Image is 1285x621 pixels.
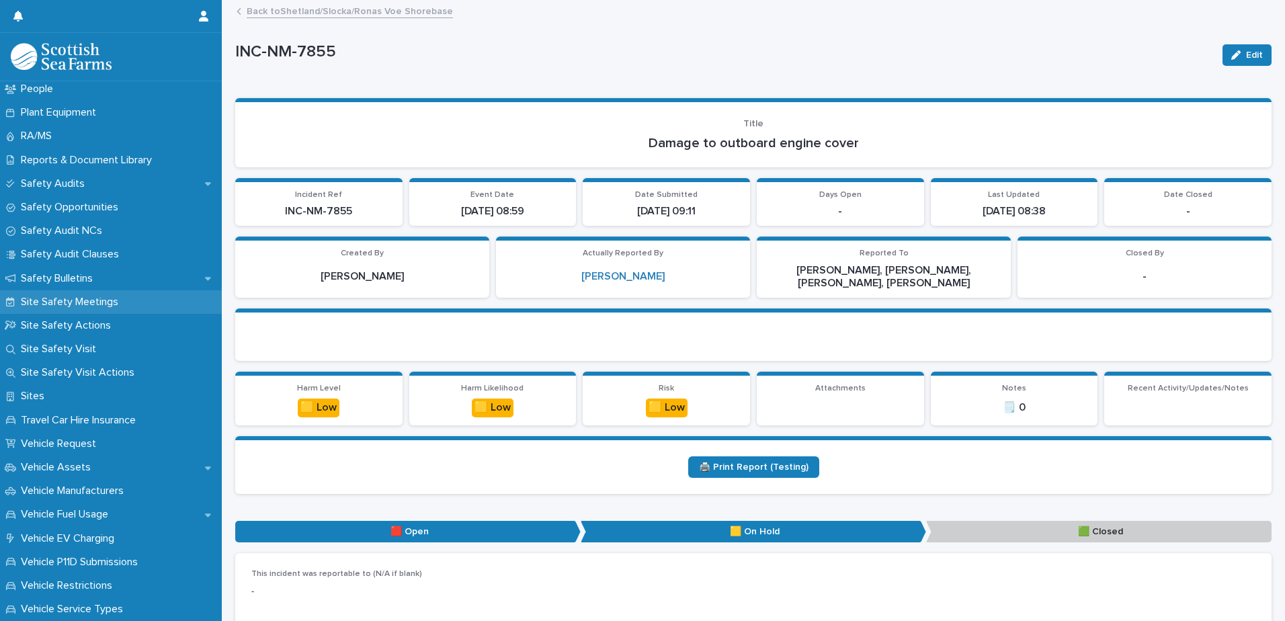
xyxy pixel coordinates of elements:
[11,43,112,70] img: bPIBxiqnSb2ggTQWdOVV
[15,130,63,142] p: RA/MS
[646,399,688,417] div: 🟨 Low
[581,270,665,283] a: [PERSON_NAME]
[15,296,129,308] p: Site Safety Meetings
[1222,44,1272,66] button: Edit
[15,438,107,450] p: Vehicle Request
[247,3,453,18] a: Back toShetland/Slocka/Ronas Voe Shorebase
[926,521,1272,543] p: 🟩 Closed
[765,205,916,218] p: -
[860,249,909,257] span: Reported To
[815,384,866,392] span: Attachments
[15,366,145,379] p: Site Safety Visit Actions
[15,532,125,545] p: Vehicle EV Charging
[235,42,1212,62] p: INC-NM-7855
[251,570,422,578] span: This incident was reportable to (N/A if blank)
[15,177,95,190] p: Safety Audits
[1026,270,1263,283] p: -
[295,191,342,199] span: Incident Ref
[15,83,64,95] p: People
[251,585,575,599] p: -
[472,399,513,417] div: 🟨 Low
[341,249,384,257] span: Created By
[743,119,763,128] span: Title
[417,205,569,218] p: [DATE] 08:59
[1002,384,1026,392] span: Notes
[819,191,862,199] span: Days Open
[988,191,1040,199] span: Last Updated
[1128,384,1249,392] span: Recent Activity/Updates/Notes
[688,456,819,478] a: 🖨️ Print Report (Testing)
[15,248,130,261] p: Safety Audit Clauses
[699,462,809,472] span: 🖨️ Print Report (Testing)
[470,191,514,199] span: Event Date
[15,343,107,356] p: Site Safety Visit
[251,135,1255,151] p: Damage to outboard engine cover
[15,603,134,616] p: Vehicle Service Types
[939,205,1090,218] p: [DATE] 08:38
[15,154,163,167] p: Reports & Document Library
[1246,50,1263,60] span: Edit
[15,414,147,427] p: Travel Car Hire Insurance
[461,384,524,392] span: Harm Likelihood
[15,272,103,285] p: Safety Bulletins
[939,401,1090,414] p: 🗒️ 0
[1126,249,1164,257] span: Closed By
[581,521,926,543] p: 🟨 On Hold
[15,224,113,237] p: Safety Audit NCs
[15,485,134,497] p: Vehicle Manufacturers
[15,106,107,119] p: Plant Equipment
[15,508,119,521] p: Vehicle Fuel Usage
[15,556,149,569] p: Vehicle P11D Submissions
[15,201,129,214] p: Safety Opportunities
[243,270,481,283] p: [PERSON_NAME]
[1112,205,1263,218] p: -
[235,521,581,543] p: 🟥 Open
[15,579,123,592] p: Vehicle Restrictions
[15,319,122,332] p: Site Safety Actions
[15,390,55,403] p: Sites
[591,205,742,218] p: [DATE] 09:11
[298,399,339,417] div: 🟨 Low
[659,384,674,392] span: Risk
[15,461,101,474] p: Vehicle Assets
[243,205,395,218] p: INC-NM-7855
[765,264,1003,290] p: [PERSON_NAME], [PERSON_NAME], [PERSON_NAME], [PERSON_NAME]
[635,191,698,199] span: Date Submitted
[1164,191,1212,199] span: Date Closed
[297,384,341,392] span: Harm Level
[583,249,663,257] span: Actually Reported By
